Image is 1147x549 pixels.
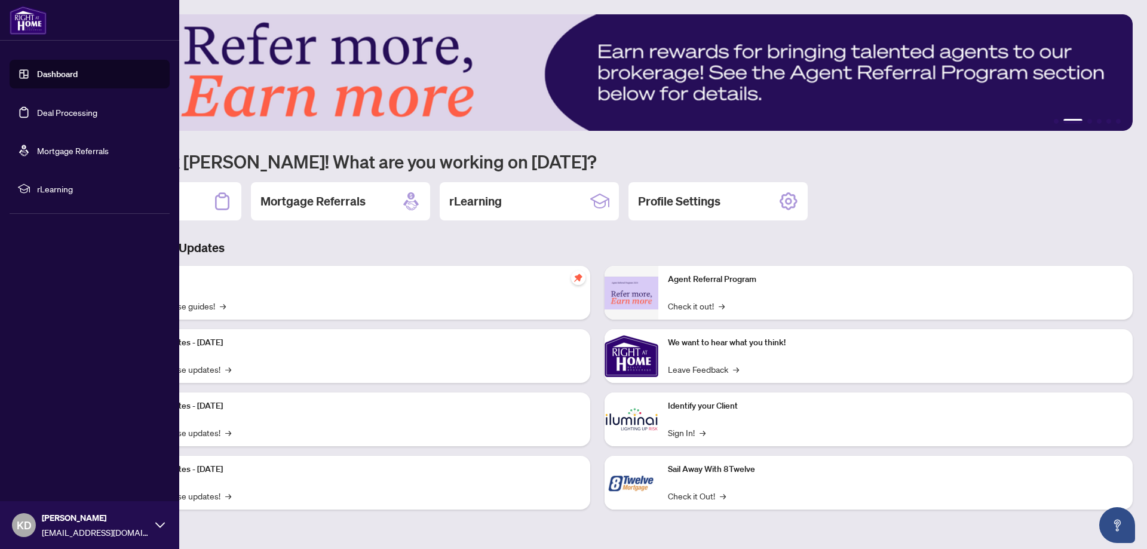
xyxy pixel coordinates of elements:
p: Sail Away With 8Twelve [668,463,1123,476]
a: Dashboard [37,69,78,79]
span: pushpin [571,271,585,285]
span: → [720,489,726,502]
span: → [225,363,231,376]
p: Platform Updates - [DATE] [125,463,581,476]
span: → [700,426,706,439]
h3: Brokerage & Industry Updates [62,240,1133,256]
h2: rLearning [449,193,502,210]
img: We want to hear what you think! [605,329,658,383]
h1: Welcome back [PERSON_NAME]! What are you working on [DATE]? [62,150,1133,173]
a: Leave Feedback→ [668,363,739,376]
p: We want to hear what you think! [668,336,1123,349]
button: 2 [1063,119,1082,124]
p: Identify your Client [668,400,1123,413]
span: → [719,299,725,312]
a: Deal Processing [37,107,97,118]
p: Platform Updates - [DATE] [125,400,581,413]
img: Sail Away With 8Twelve [605,456,658,510]
img: Agent Referral Program [605,277,658,309]
span: [EMAIL_ADDRESS][DOMAIN_NAME] [42,526,149,539]
a: Mortgage Referrals [37,145,109,156]
a: Check it out!→ [668,299,725,312]
span: → [220,299,226,312]
img: Identify your Client [605,392,658,446]
img: Slide 1 [62,14,1133,131]
a: Check it Out!→ [668,489,726,502]
button: Open asap [1099,507,1135,543]
span: KD [17,517,32,533]
p: Agent Referral Program [668,273,1123,286]
h2: Profile Settings [638,193,720,210]
span: → [225,426,231,439]
span: rLearning [37,182,161,195]
button: 3 [1087,119,1092,124]
h2: Mortgage Referrals [260,193,366,210]
img: logo [10,6,47,35]
span: → [733,363,739,376]
button: 6 [1116,119,1121,124]
span: [PERSON_NAME] [42,511,149,525]
p: Self-Help [125,273,581,286]
button: 5 [1106,119,1111,124]
span: → [225,489,231,502]
p: Platform Updates - [DATE] [125,336,581,349]
a: Sign In!→ [668,426,706,439]
button: 4 [1097,119,1102,124]
button: 1 [1054,119,1059,124]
